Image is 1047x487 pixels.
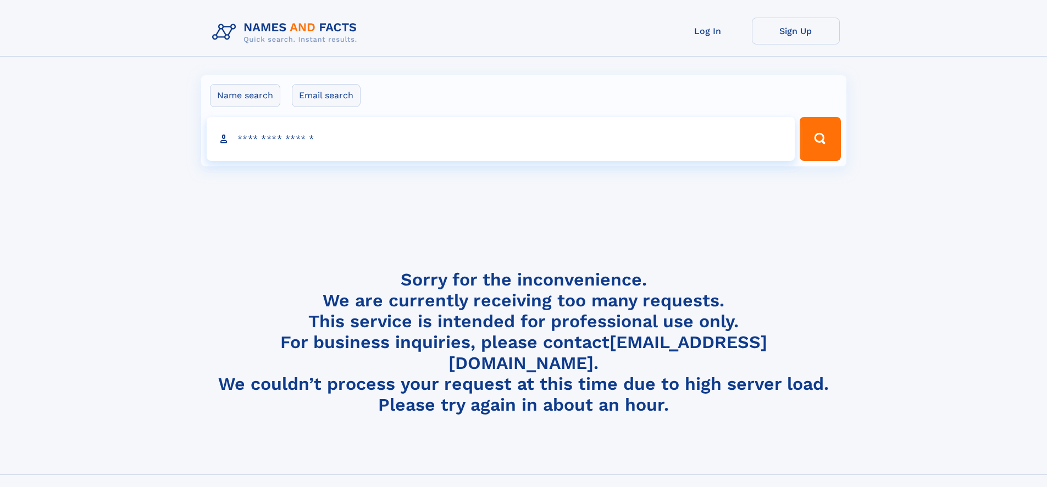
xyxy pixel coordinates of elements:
[752,18,840,44] a: Sign Up
[664,18,752,44] a: Log In
[800,117,840,161] button: Search Button
[292,84,361,107] label: Email search
[208,18,366,47] img: Logo Names and Facts
[207,117,795,161] input: search input
[448,332,767,373] a: [EMAIL_ADDRESS][DOMAIN_NAME]
[208,269,840,416] h4: Sorry for the inconvenience. We are currently receiving too many requests. This service is intend...
[210,84,280,107] label: Name search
